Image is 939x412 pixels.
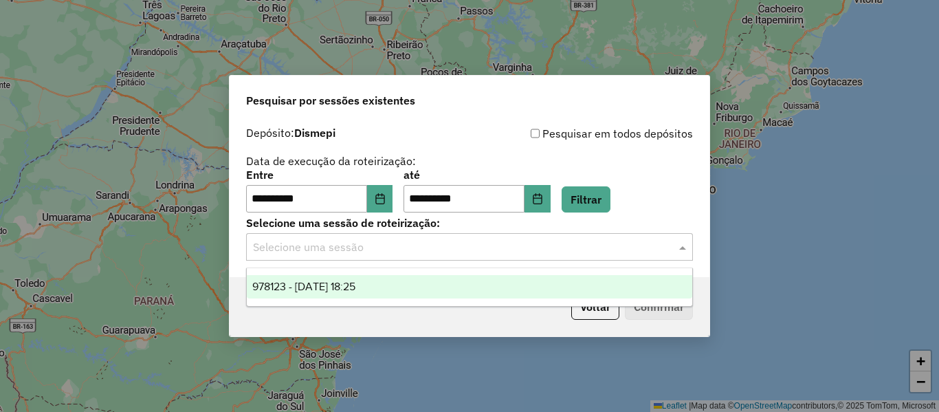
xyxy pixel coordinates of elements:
button: Filtrar [562,186,610,213]
label: Entre [246,166,393,183]
label: até [404,166,550,183]
strong: Dismepi [294,126,335,140]
label: Data de execução da roteirização: [246,153,416,169]
label: Depósito: [246,124,335,141]
button: Choose Date [524,185,551,213]
ng-dropdown-panel: Options list [246,268,693,307]
button: Choose Date [367,185,393,213]
span: 978123 - [DATE] 18:25 [252,281,355,292]
span: Pesquisar por sessões existentes [246,92,415,109]
label: Selecione uma sessão de roteirização: [246,215,693,231]
div: Pesquisar em todos depósitos [469,125,693,142]
button: Voltar [571,294,619,320]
